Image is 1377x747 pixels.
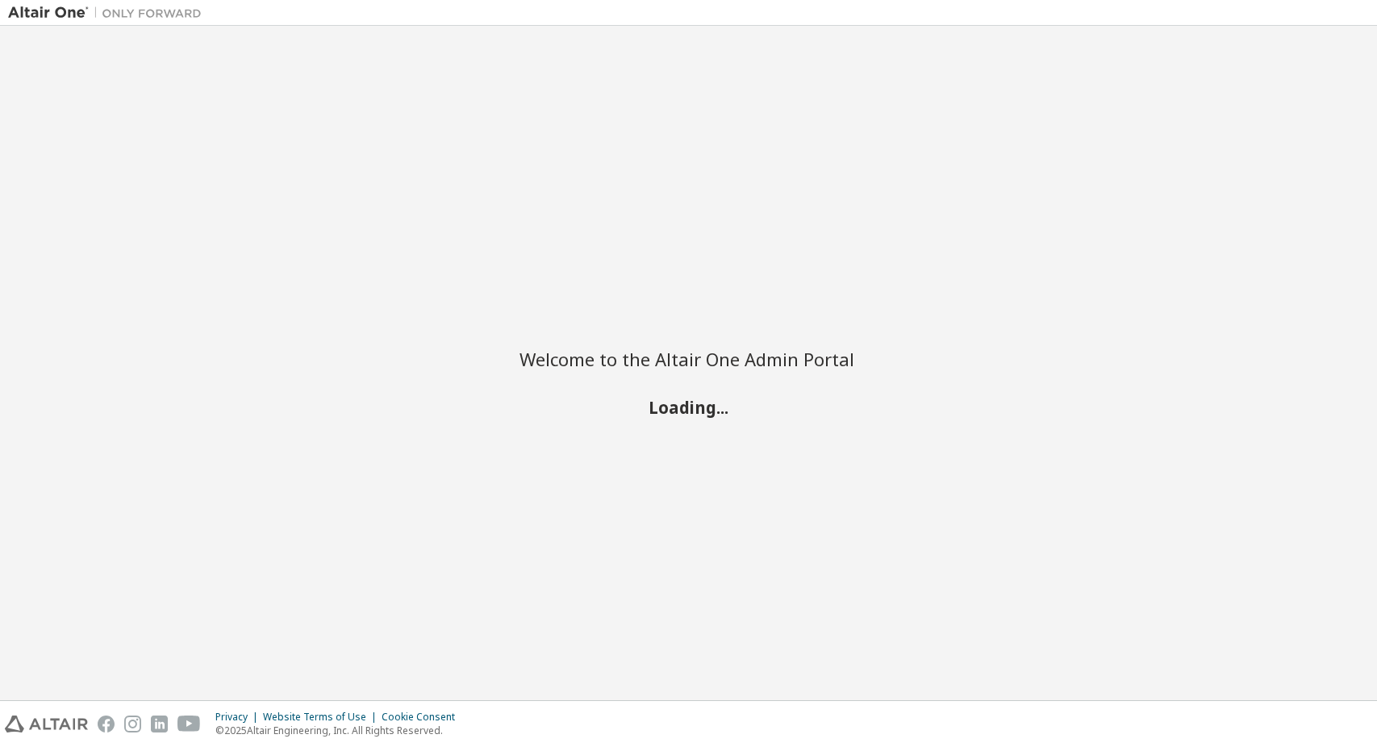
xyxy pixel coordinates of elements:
[8,5,210,21] img: Altair One
[124,716,141,732] img: instagram.svg
[177,716,201,732] img: youtube.svg
[215,724,465,737] p: © 2025 Altair Engineering, Inc. All Rights Reserved.
[382,711,465,724] div: Cookie Consent
[215,711,263,724] div: Privacy
[5,716,88,732] img: altair_logo.svg
[263,711,382,724] div: Website Terms of Use
[151,716,168,732] img: linkedin.svg
[520,397,858,418] h2: Loading...
[98,716,115,732] img: facebook.svg
[520,348,858,370] h2: Welcome to the Altair One Admin Portal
